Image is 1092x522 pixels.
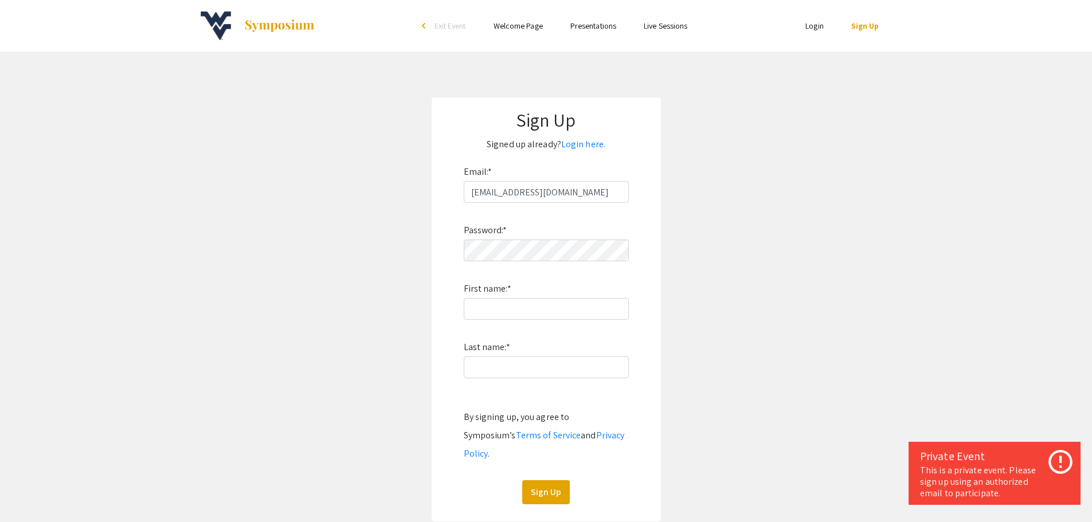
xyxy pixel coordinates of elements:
a: Terms of Service [516,429,581,441]
a: Presentations [570,21,616,31]
span: Exit Event [435,21,466,31]
label: First name: [464,280,511,298]
label: Email: [464,163,492,181]
img: 9th Annual Spring Undergraduate Research Symposium [199,11,233,40]
div: arrow_back_ios [422,22,429,29]
a: Live Sessions [644,21,687,31]
p: Signed up already? [443,135,649,154]
div: This is a private event. Please sign up using an authorized email to participate. [920,465,1069,499]
label: Password: [464,221,507,240]
a: Sign Up [851,21,879,31]
button: Sign Up [522,480,570,504]
div: Private Event [920,448,1069,465]
a: 9th Annual Spring Undergraduate Research Symposium [199,11,316,40]
a: Welcome Page [494,21,543,31]
img: Symposium by ForagerOne [244,19,315,33]
a: Login [805,21,824,31]
h1: Sign Up [443,109,649,131]
iframe: Chat [9,470,49,513]
label: Last name: [464,338,510,356]
a: Login here. [561,138,605,150]
div: By signing up, you agree to Symposium’s and . [464,408,629,463]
